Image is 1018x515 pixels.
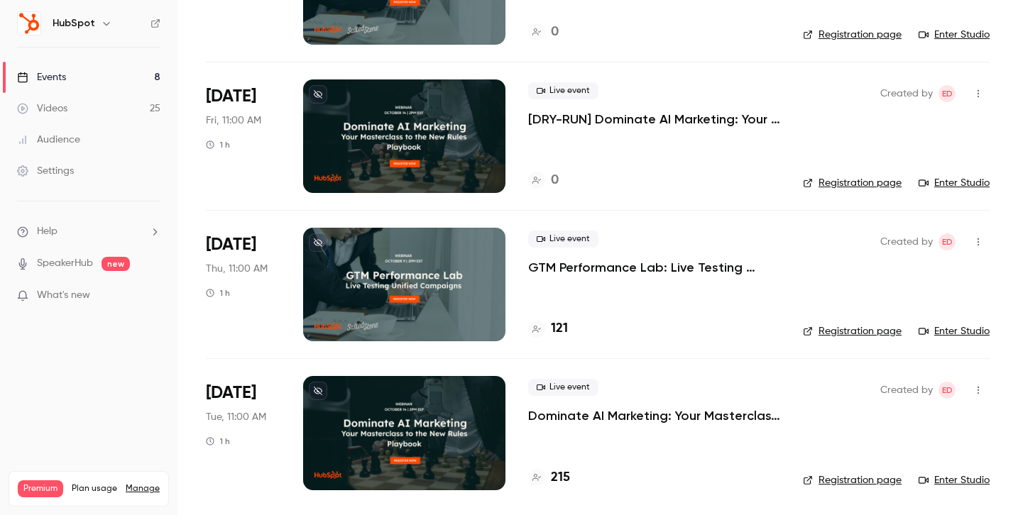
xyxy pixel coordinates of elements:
span: Created by [880,233,933,250]
h6: HubSpot [53,16,95,31]
iframe: Noticeable Trigger [143,289,160,302]
a: 0 [528,171,559,190]
div: Settings [17,164,74,178]
a: [DRY-RUN] Dominate AI Marketing: Your Masterclass to the New Rules Playbook [528,111,780,128]
span: Live event [528,231,598,248]
a: Registration page [803,28,902,42]
a: Manage [126,483,160,494]
div: Oct 3 Fri, 11:00 AM (America/Los Angeles) [206,79,280,193]
span: Plan usage [72,483,117,494]
span: Elika Dizechi [938,85,956,102]
div: Events [17,70,66,84]
span: Live event [528,379,598,396]
h4: 0 [551,23,559,42]
span: Created by [880,382,933,399]
div: 1 h [206,287,230,299]
a: Enter Studio [919,28,990,42]
div: Oct 9 Thu, 2:00 PM (America/New York) [206,228,280,341]
span: [DATE] [206,233,256,256]
span: Help [37,224,58,239]
a: Registration page [803,324,902,338]
span: ED [942,233,953,250]
h4: 0 [551,171,559,190]
h4: 215 [551,468,570,487]
div: Oct 14 Tue, 2:00 PM (America/New York) [206,376,280,489]
a: Enter Studio [919,324,990,338]
a: Enter Studio [919,176,990,190]
span: Created by [880,85,933,102]
div: 1 h [206,436,230,447]
a: 0 [528,23,559,42]
span: new [102,257,130,271]
span: [DATE] [206,85,256,108]
span: Elika Dizechi [938,382,956,399]
a: Registration page [803,176,902,190]
img: HubSpot [18,12,40,35]
span: Live event [528,82,598,99]
span: ED [942,85,953,102]
div: Audience [17,133,80,147]
span: Thu, 11:00 AM [206,262,268,276]
a: Dominate AI Marketing: Your Masterclass to the New Rules Playbook [528,407,780,424]
span: [DATE] [206,382,256,404]
div: Videos [17,101,67,116]
span: What's new [37,288,90,303]
span: Premium [18,480,63,497]
span: ED [942,382,953,399]
a: Enter Studio [919,473,990,487]
li: help-dropdown-opener [17,224,160,239]
span: Elika Dizechi [938,233,956,250]
span: Tue, 11:00 AM [206,410,266,424]
a: 215 [528,468,570,487]
a: SpeakerHub [37,256,93,271]
span: Fri, 11:00 AM [206,113,261,128]
h4: 121 [551,319,568,338]
a: 121 [528,319,568,338]
a: Registration page [803,473,902,487]
a: GTM Performance Lab: Live Testing Unified Campaigns [528,259,780,276]
div: 1 h [206,139,230,150]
